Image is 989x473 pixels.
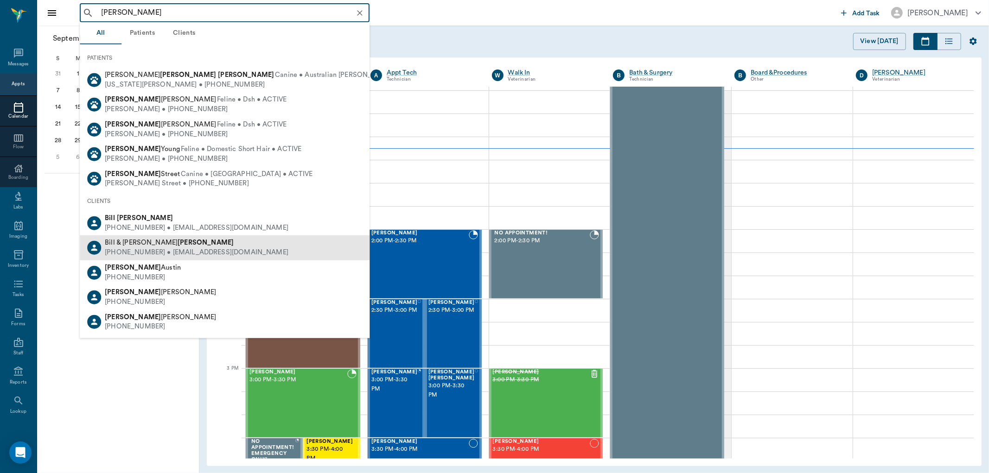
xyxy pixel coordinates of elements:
b: [PERSON_NAME] [105,145,161,152]
div: Sunday, August 31, 2025 [51,67,64,80]
span: 3:00 PM - 3:30 PM [493,375,590,385]
div: S [48,51,68,65]
div: Monday, September 22, 2025 [71,117,84,130]
b: [PERSON_NAME] [105,96,161,103]
span: [PERSON_NAME] [371,300,418,306]
div: Bath & Surgery [629,68,721,77]
div: Staff [13,350,23,357]
div: Labs [13,204,23,211]
span: Canine • Australian [PERSON_NAME] Mix • ACTIVE [275,70,439,80]
div: Sunday, October 5, 2025 [51,151,64,164]
div: Technician [387,76,478,83]
div: BOOKED, 2:00 PM - 2:30 PM [489,229,603,299]
div: Monday, September 15, 2025 [71,101,84,114]
div: [PHONE_NUMBER] [105,272,181,282]
div: [PERSON_NAME] Street • [PHONE_NUMBER] [105,179,313,189]
span: [PERSON_NAME] [PERSON_NAME] [428,369,475,381]
div: Monday, September 8, 2025 [71,84,84,97]
b: [PERSON_NAME] [105,170,161,177]
div: Inventory [8,262,29,269]
div: [PHONE_NUMBER] • [EMAIL_ADDRESS][DOMAIN_NAME] [105,248,288,258]
button: Close drawer [43,4,61,22]
span: NO APPOINTMENT! EMERGENCY ONLY! [251,439,295,462]
div: Monday, October 6, 2025 [71,151,84,164]
span: [PERSON_NAME] [371,230,469,236]
div: [PERSON_NAME] [907,7,968,19]
div: Forms [11,321,25,328]
span: Bill & [PERSON_NAME] [105,239,234,246]
div: Monday, September 29, 2025 [71,134,84,147]
span: [PERSON_NAME] [493,439,590,445]
span: [PERSON_NAME] [306,439,353,445]
span: [PERSON_NAME] [105,121,216,128]
span: Feline • Dsh • ACTIVE [217,95,287,105]
div: Veterinarian [872,76,963,83]
div: CLIENTS [80,191,370,211]
span: 2:30 PM - 3:00 PM [428,306,475,315]
b: [PERSON_NAME] [218,71,274,78]
b: [PERSON_NAME] [178,239,234,246]
div: [PERSON_NAME] • [PHONE_NUMBER] [105,129,287,139]
div: [PERSON_NAME] • [PHONE_NUMBER] [105,105,287,114]
div: Sunday, September 21, 2025 [51,117,64,130]
div: [PHONE_NUMBER] [105,322,216,332]
div: D [856,69,868,81]
div: Appts [12,81,25,88]
span: Canine • [GEOGRAPHIC_DATA] • ACTIVE [181,169,313,179]
span: [PERSON_NAME] [105,96,216,103]
div: [US_STATE][PERSON_NAME] • [PHONE_NUMBER] [105,80,439,89]
div: B [734,69,746,81]
div: [PHONE_NUMBER] [105,297,216,307]
b: [PERSON_NAME] [105,121,161,128]
div: Veterinarian [508,76,600,83]
span: 2:30 PM - 3:00 PM [371,306,418,315]
b: [PERSON_NAME] [117,214,173,221]
span: [PERSON_NAME] [105,289,216,296]
span: [PERSON_NAME] [105,313,216,320]
div: W [492,69,504,81]
b: [PERSON_NAME] [105,264,161,271]
button: View [DATE] [853,33,906,50]
div: Lookup [10,408,26,415]
a: Board &Procedures [751,68,842,77]
div: Imaging [9,233,27,240]
input: Search [97,6,367,19]
div: NOT_CONFIRMED, 3:00 PM - 3:30 PM [425,368,482,438]
div: A [370,69,382,81]
div: Open Intercom Messenger [9,441,32,464]
span: September [51,32,92,45]
div: Tasks [13,291,24,298]
div: Technician [629,76,721,83]
div: Sunday, September 28, 2025 [51,134,64,147]
span: Feline • Domestic Short Hair • ACTIVE [181,145,302,154]
div: NOT_CONFIRMED, 2:30 PM - 3:00 PM [368,299,425,368]
div: B [613,69,625,81]
div: M [68,51,89,65]
div: Sunday, September 14, 2025 [51,101,64,114]
span: 3:00 PM - 3:30 PM [371,375,418,394]
span: Feline • Dsh • ACTIVE [217,120,287,130]
span: Street [105,170,180,177]
div: Sunday, September 7, 2025 [51,84,64,97]
div: [PERSON_NAME] • [PHONE_NUMBER] [105,154,301,164]
span: 3:30 PM - 4:00 PM [493,445,590,454]
a: Walk In [508,68,600,77]
button: Patients [121,22,163,44]
span: 2:00 PM - 2:30 PM [371,236,469,246]
div: Monday, September 1, 2025 [71,67,84,80]
span: 3:00 PM - 3:30 PM [428,381,475,400]
a: [PERSON_NAME] [872,68,963,77]
button: Add Task [837,4,884,21]
button: Clear [353,6,366,19]
b: [PERSON_NAME] [105,313,161,320]
div: NOT_CONFIRMED, 2:30 PM - 3:00 PM [425,299,482,368]
b: [PERSON_NAME] [105,289,161,296]
div: Messages [8,61,29,68]
div: Other [751,76,842,83]
span: [PERSON_NAME] [249,369,347,375]
span: [PERSON_NAME] [371,369,418,375]
b: [PERSON_NAME] [160,71,216,78]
